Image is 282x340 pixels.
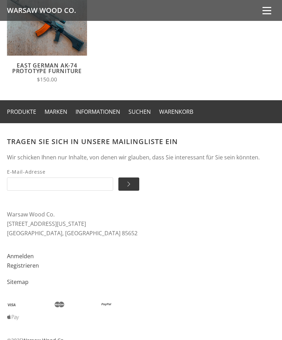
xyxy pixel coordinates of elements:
input:  [118,177,139,191]
span: E-Mail-Adresse [7,168,113,176]
a: Registrieren [7,262,39,269]
a: Informationen [76,108,120,116]
input: E-Mail-Adresse [7,177,113,191]
span: $150.00 [37,76,57,83]
a: Sitemap [7,278,29,286]
h3: Tragen Sie sich in unsere Mailingliste ein [7,137,275,146]
a: Marken [45,108,67,116]
a: Produkte [7,108,36,116]
address: Warsaw Wood Co. [STREET_ADDRESS][US_STATE] [GEOGRAPHIC_DATA], [GEOGRAPHIC_DATA] 85652 [7,210,275,238]
a: Suchen [128,108,151,116]
a: East German AK-74 Prototype Furniture [12,62,82,75]
a: Warenkorb [159,108,193,116]
a: Anmelden [7,252,34,260]
p: Wir schicken Ihnen nur Inhalte, von denen wir glauben, dass Sie interessant für Sie sein könnten. [7,153,275,162]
